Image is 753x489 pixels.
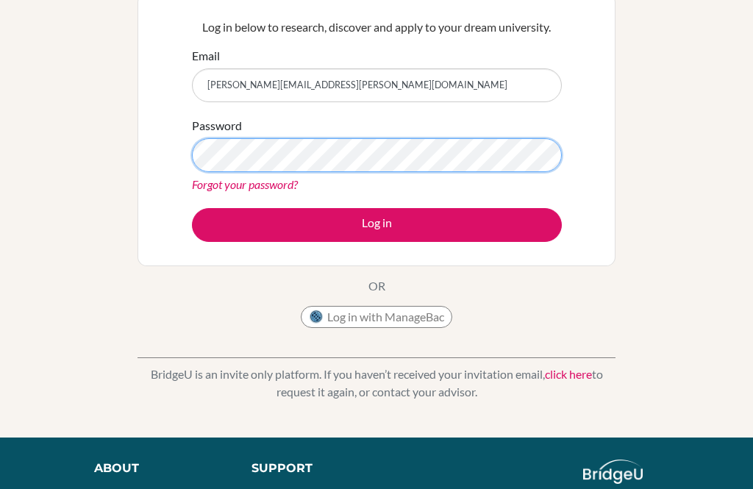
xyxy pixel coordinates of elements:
[251,460,363,477] div: Support
[94,460,219,477] div: About
[301,306,452,328] button: Log in with ManageBac
[192,117,242,135] label: Password
[545,367,592,381] a: click here
[192,18,562,36] p: Log in below to research, discover and apply to your dream university.
[138,365,615,401] p: BridgeU is an invite only platform. If you haven’t received your invitation email, to request it ...
[192,47,220,65] label: Email
[583,460,643,484] img: logo_white@2x-f4f0deed5e89b7ecb1c2cc34c3e3d731f90f0f143d5ea2071677605dd97b5244.png
[192,208,562,242] button: Log in
[192,177,298,191] a: Forgot your password?
[368,277,385,295] p: OR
